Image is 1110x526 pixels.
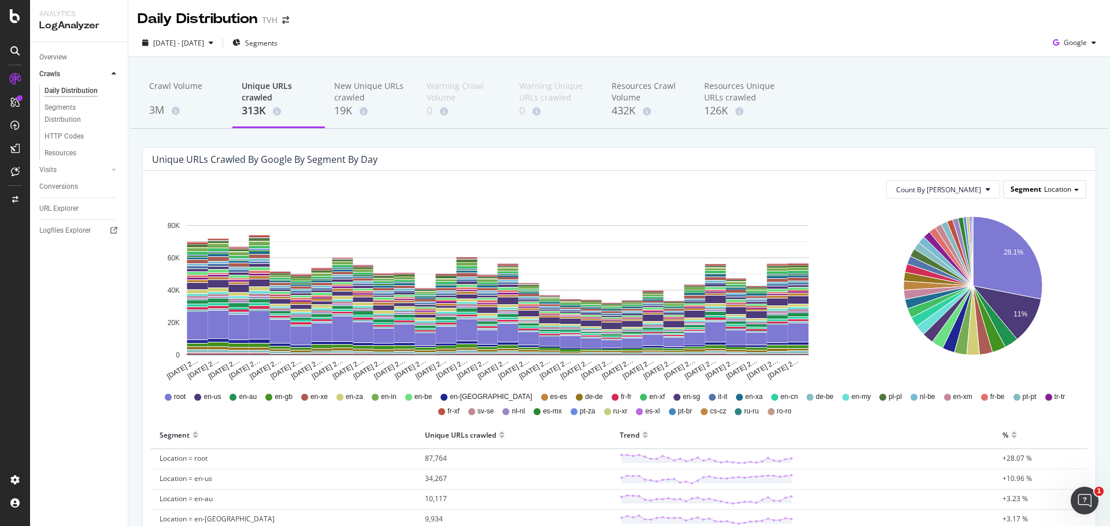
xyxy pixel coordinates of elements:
[678,406,693,416] span: pt-br
[425,514,443,524] span: 9,934
[512,406,525,416] span: nl-nl
[160,494,213,503] span: Location = en-au
[425,453,447,463] span: 87,764
[612,103,686,118] div: 432K
[920,392,935,402] span: nl-be
[45,130,84,143] div: HTTP Codes
[152,208,843,381] svg: A chart.
[176,351,180,359] text: 0
[550,392,567,402] span: es-es
[718,392,727,402] span: it-it
[242,103,316,118] div: 313K
[39,203,120,215] a: URL Explorer
[710,406,726,416] span: cs-cz
[519,103,593,118] div: 0
[262,14,277,26] div: TVH
[745,392,763,402] span: en-xa
[239,392,257,402] span: en-au
[620,426,639,444] div: Trend
[1002,494,1028,503] span: +3.23 %
[152,154,378,165] div: Unique URLs crawled by google by Segment by Day
[39,19,119,32] div: LogAnalyzer
[282,16,289,24] div: arrow-right-arrow-left
[39,68,108,80] a: Crawls
[203,392,221,402] span: en-us
[39,225,120,237] a: Logfiles Explorer
[612,80,686,103] div: Resources Crawl Volume
[168,254,180,262] text: 60K
[160,453,208,463] span: Location = root
[1002,426,1008,444] div: %
[683,392,700,402] span: en-sg
[39,9,119,19] div: Analytics
[621,392,632,402] span: fr-fr
[704,103,778,118] div: 126K
[168,319,180,327] text: 20K
[149,103,223,118] div: 3M
[39,181,78,193] div: Conversions
[425,494,447,503] span: 10,117
[160,514,275,524] span: Location = en-[GEOGRAPHIC_DATA]
[138,9,257,29] div: Daily Distribution
[310,392,328,402] span: en-xe
[450,392,532,402] span: en-[GEOGRAPHIC_DATA]
[245,38,277,48] span: Segments
[39,181,120,193] a: Conversions
[1048,33,1101,52] button: Google
[861,208,1084,381] svg: A chart.
[45,147,120,159] a: Resources
[45,85,120,97] a: Daily Distribution
[39,51,67,64] div: Overview
[478,406,494,416] span: sv-se
[242,80,316,103] div: Unique URLs crawled
[953,392,972,402] span: en-xm
[45,130,120,143] a: HTTP Codes
[334,103,408,118] div: 19K
[45,85,98,97] div: Daily Distribution
[39,68,60,80] div: Crawls
[447,406,460,416] span: fr-xf
[334,80,408,103] div: New Unique URLs crawled
[1004,249,1023,257] text: 28.1%
[149,80,223,102] div: Crawl Volume
[381,392,397,402] span: en-in
[45,102,120,126] a: Segments Distribution
[39,164,108,176] a: Visits
[1054,392,1065,402] span: tr-tr
[168,286,180,294] text: 40K
[780,392,798,402] span: en-cn
[275,392,293,402] span: en-gb
[174,392,186,402] span: root
[425,473,447,483] span: 34,267
[886,180,1000,199] button: Count By [PERSON_NAME]
[777,406,791,416] span: ro-ro
[585,392,603,402] span: de-de
[415,392,432,402] span: en-be
[153,38,204,48] span: [DATE] - [DATE]
[346,392,363,402] span: en-za
[45,147,76,159] div: Resources
[580,406,595,416] span: pt-za
[1064,38,1087,47] span: Google
[138,33,218,52] button: [DATE] - [DATE]
[39,164,57,176] div: Visits
[990,392,1005,402] span: fr-be
[543,406,562,416] span: es-mx
[1002,473,1032,483] span: +10.96 %
[39,225,91,237] div: Logfiles Explorer
[427,103,501,118] div: 0
[1002,514,1028,524] span: +3.17 %
[613,406,628,416] span: ru-xr
[168,222,180,230] text: 80K
[649,392,665,402] span: en-xf
[1011,184,1041,194] span: Segment
[645,406,660,416] span: es-xl
[519,80,593,103] div: Warning Unique URLs crawled
[160,426,190,444] div: Segment
[1044,184,1071,194] span: Location
[425,426,496,444] div: Unique URLs crawled
[39,203,79,215] div: URL Explorer
[160,473,212,483] span: Location = en-us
